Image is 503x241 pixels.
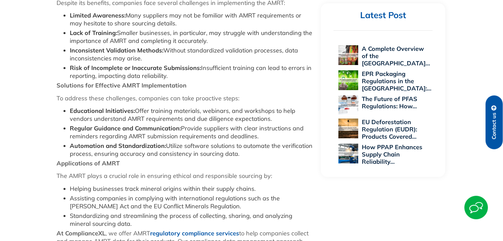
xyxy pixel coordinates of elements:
[361,143,422,165] a: How PPAP Enhances Supply Chain Reliability…
[70,12,314,27] li: Many suppliers may not be familiar with AMRT requirements or may hesitate to share sourcing details.
[57,159,120,167] strong: Applications of AMRT
[70,185,314,193] li: Helping businesses track mineral origins within their supply chains.
[70,47,163,54] strong: Inconsistent Validation Methods:
[338,95,358,115] img: The Future of PFAS Regulations: How 2025 Will Reshape Global Supply Chains
[70,29,314,45] li: Smaller businesses, in particular, may struggle with understanding the importance of AMRT and com...
[338,119,358,138] img: EU Deforestation Regulation (EUDR): Products Covered and Compliance Essentials
[338,70,358,90] img: EPR Packaging Regulations in the US: A 2025 Compliance Perspective
[70,64,201,72] strong: Risk of Incomplete or Inaccurate Submissions:
[333,10,433,21] h2: Latest Post
[57,172,314,180] p: The AMRT plays a crucial role in ensuring ethical and responsible sourcing by:
[70,194,314,210] li: Assisting companies in complying with international regulations such as the [PERSON_NAME] Act and...
[338,45,358,65] img: A Complete Overview of the EU Personal Protective Equipment Regulation 2016/425
[70,107,314,123] li: Offer training materials, webinars, and workshops to help vendors understand AMRT requirements an...
[57,229,105,237] strong: At ComplianceXL
[150,229,239,237] a: regulatory compliance services
[70,64,314,80] li: Insufficient training can lead to errors in reporting, impacting data reliability.
[361,118,417,140] a: EU Deforestation Regulation (EUDR): Products Covered…
[70,107,135,115] strong: Educational Initiatives:
[491,113,497,139] span: Contact us
[70,124,181,132] strong: Regular Guidance and Communication:
[70,212,314,228] li: Standardizing and streamlining the process of collecting, sharing, and analyzing mineral sourcing...
[57,82,187,89] strong: Solutions for Effective AMRT Implementation
[57,94,314,102] p: To address these challenges, companies can take proactive steps:
[361,45,430,67] a: A Complete Overview of the [GEOGRAPHIC_DATA]…
[70,47,314,62] li: Without standardized validation processes, data inconsistencies may arise.
[485,95,503,149] a: Contact us
[70,29,117,37] strong: Lack of Training:
[464,196,488,219] img: Start Chat
[70,124,314,140] li: Provide suppliers with clear instructions and reminders regarding AMRT submission requirements an...
[361,95,417,110] a: The Future of PFAS Regulations: How…
[338,144,358,163] img: How PPAP Enhances Supply Chain Reliability Across Global Industries
[70,12,126,19] strong: Limited Awareness:
[70,142,314,158] li: Utilize software solutions to automate the verification process, ensuring accuracy and consistenc...
[70,142,166,150] strong: Automation and Standardization:
[361,70,431,92] a: EPR Packaging Regulations in the [GEOGRAPHIC_DATA]:…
